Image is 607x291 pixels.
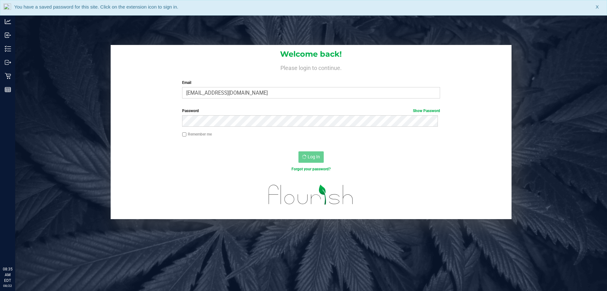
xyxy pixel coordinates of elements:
[5,32,11,38] inline-svg: Inbound
[308,154,320,159] span: Log In
[182,109,199,113] span: Password
[298,151,324,163] button: Log In
[182,80,440,85] label: Email
[5,73,11,79] inline-svg: Retail
[261,179,361,211] img: flourish_logo.svg
[3,3,11,12] img: notLoggedInIcon.png
[291,167,331,171] a: Forgot your password?
[14,4,178,9] span: You have a saved password for this site. Click on the extension icon to sign in.
[5,18,11,25] inline-svg: Analytics
[182,131,212,137] label: Remember me
[3,266,12,283] p: 08:35 AM EDT
[111,50,512,58] h1: Welcome back!
[182,132,187,137] input: Remember me
[5,59,11,66] inline-svg: Outbound
[413,109,440,113] a: Show Password
[111,63,512,71] h4: Please login to continue.
[3,283,12,288] p: 08/22
[5,86,11,93] inline-svg: Reports
[596,3,599,11] span: X
[5,46,11,52] inline-svg: Inventory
